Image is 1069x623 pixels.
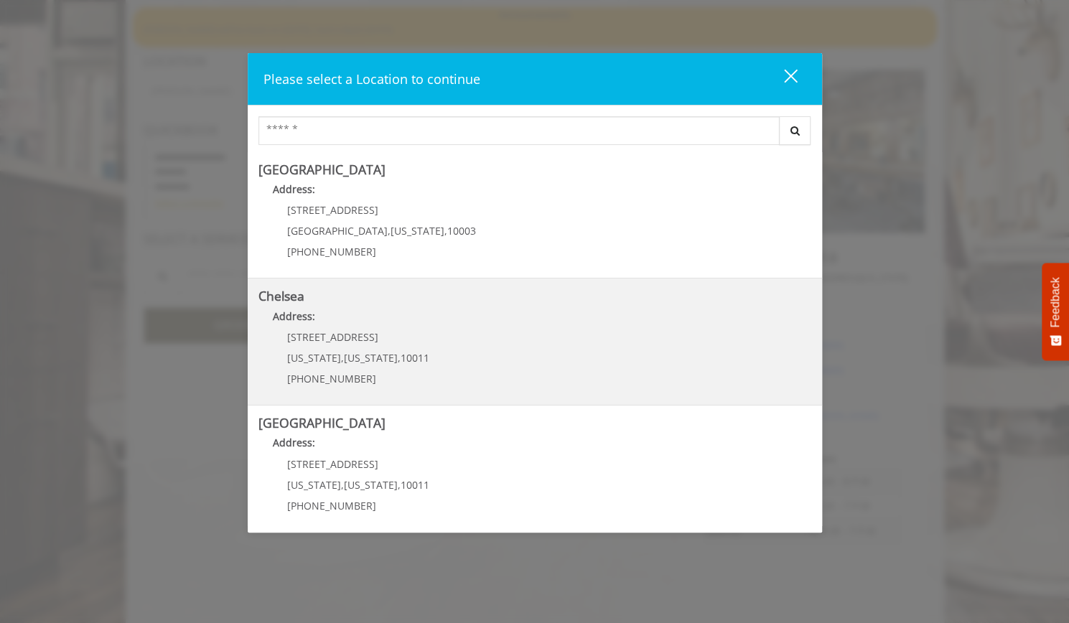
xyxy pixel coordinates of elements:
[273,309,315,323] b: Address:
[344,351,398,365] span: [US_STATE]
[287,351,341,365] span: [US_STATE]
[341,351,344,365] span: ,
[287,372,376,385] span: [PHONE_NUMBER]
[767,68,796,90] div: close dialog
[757,64,806,93] button: close dialog
[401,351,429,365] span: 10011
[258,116,811,152] div: Center Select
[398,351,401,365] span: ,
[344,478,398,492] span: [US_STATE]
[287,203,378,217] span: [STREET_ADDRESS]
[398,478,401,492] span: ,
[287,457,378,471] span: [STREET_ADDRESS]
[391,224,444,238] span: [US_STATE]
[258,116,780,145] input: Search Center
[444,224,447,238] span: ,
[258,414,386,431] b: [GEOGRAPHIC_DATA]
[287,478,341,492] span: [US_STATE]
[263,70,480,88] span: Please select a Location to continue
[787,126,803,136] i: Search button
[447,224,476,238] span: 10003
[1049,277,1062,327] span: Feedback
[287,224,388,238] span: [GEOGRAPHIC_DATA]
[401,478,429,492] span: 10011
[273,182,315,196] b: Address:
[1042,263,1069,360] button: Feedback - Show survey
[258,287,304,304] b: Chelsea
[287,330,378,344] span: [STREET_ADDRESS]
[258,161,386,178] b: [GEOGRAPHIC_DATA]
[388,224,391,238] span: ,
[341,478,344,492] span: ,
[273,436,315,449] b: Address:
[287,499,376,512] span: [PHONE_NUMBER]
[287,245,376,258] span: [PHONE_NUMBER]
